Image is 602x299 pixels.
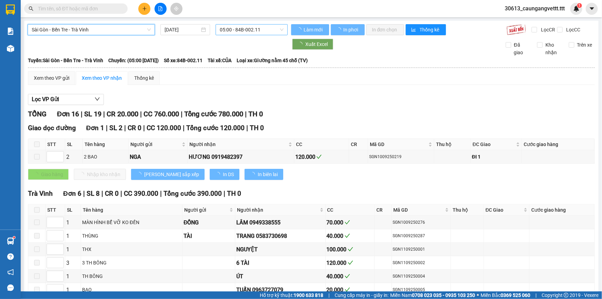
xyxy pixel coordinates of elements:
strong: 0369 525 060 [501,292,530,298]
td: SGN1109250001 [392,243,451,256]
div: THÙNG [82,232,181,240]
input: 11/09/2025 [165,26,200,33]
th: SL [65,139,83,150]
div: 1 [66,272,80,281]
span: Tài xế: CỦA [208,57,231,64]
div: HƯƠNG 0919482397 [189,153,293,161]
div: 70.000 [327,218,374,227]
span: In phơi [343,26,359,33]
td: SGN1109250002 [392,256,451,270]
strong: 0708 023 035 - 0935 103 250 [412,292,475,298]
span: Trên xe [574,41,595,49]
div: 1 [66,232,80,240]
span: Lọc CC [564,26,582,33]
span: | [106,124,108,132]
th: Tên hàng [81,204,182,216]
button: file-add [155,3,167,15]
span: Số xe: 84B-002.11 [164,57,203,64]
button: plus [138,3,150,15]
img: warehouse-icon [7,238,14,245]
th: CC [326,204,375,216]
span: loading [215,172,223,177]
span: | [328,291,329,299]
div: Xem theo VP gửi [34,74,69,82]
input: Tìm tên, số ĐT hoặc mã đơn [38,5,119,12]
button: Nhập kho nhận [74,169,126,180]
button: caret-down [586,3,598,15]
span: | [120,190,122,197]
span: 1 [578,3,581,8]
span: Xuất Excel [305,40,328,48]
span: Sài Gòn - Bến Tre - Trà Vinh [32,25,151,35]
span: check [345,220,350,225]
button: In biên lai [245,169,283,180]
img: solution-icon [7,28,14,35]
img: icon-new-feature [573,6,580,12]
span: In DS [223,171,234,178]
span: TH 0 [227,190,241,197]
img: 9k= [506,24,526,35]
button: Giao hàng [28,169,69,180]
span: Tổng cước 780.000 [184,110,243,118]
td: SGN1109250004 [392,270,451,283]
span: check [348,247,353,252]
div: ÚT [236,272,324,281]
div: SGN1009250287 [393,233,450,239]
span: Đơn 1 [86,124,105,132]
span: check [345,233,350,239]
span: SL 8 [87,190,100,197]
td: SGN1009250276 [392,216,451,229]
div: TÀI [184,232,234,240]
div: TH BÔNG [82,272,181,280]
div: Thống kê [134,74,154,82]
th: Thu hộ [434,139,471,150]
div: NGUYỆT [236,245,324,254]
span: Hỗ trợ kỹ thuật: [260,291,323,299]
sup: 1 [13,237,15,239]
div: NGA [130,153,186,161]
div: LÂM 0949338555 [236,218,324,227]
span: 05:00 - 84B-002.11 [220,25,284,35]
button: [PERSON_NAME] sắp xếp [131,169,205,180]
span: CC 760.000 [144,110,179,118]
th: Tên hàng [83,139,129,150]
span: Người gửi [130,141,180,148]
span: TH 0 [250,124,264,132]
div: ĐỒNG [184,218,234,227]
span: Lọc VP Gửi [32,95,59,104]
span: Trà Vinh [28,190,53,197]
span: Mã GD [394,206,444,214]
div: 2 [66,153,81,161]
th: Thu hộ [451,204,484,216]
span: plus [142,6,147,11]
span: Người nhận [237,206,318,214]
div: SGN1109250001 [393,246,450,253]
div: 120.000 [295,153,348,161]
span: CR 0 [105,190,119,197]
div: SGN1009250276 [393,219,450,226]
span: Loại xe: Giường nằm 45 chỗ (TV) [237,57,308,64]
span: check [345,273,350,279]
img: warehouse-icon [7,45,14,52]
span: check [348,260,353,266]
span: | [224,190,225,197]
span: | [245,110,247,118]
span: file-add [158,6,163,11]
button: aim [170,3,182,15]
div: 6 TÀI [236,259,324,267]
div: BAO [82,286,181,293]
span: CR 0 [128,124,141,132]
b: Tuyến: Sài Gòn - Bến Tre - Trà Vinh [28,58,103,63]
div: 3 TH BÔNG [82,259,181,267]
span: question-circle [7,253,14,260]
span: bar-chart [411,27,417,33]
span: | [83,190,85,197]
div: SGN1109250002 [393,260,450,266]
span: In biên lai [258,171,278,178]
span: ⚪️ [477,294,479,297]
button: bar-chartThống kê [406,24,446,35]
div: THX [82,245,181,253]
div: 40.000 [327,272,374,281]
span: Kho nhận [543,41,563,56]
span: ĐC Giao [486,206,523,214]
